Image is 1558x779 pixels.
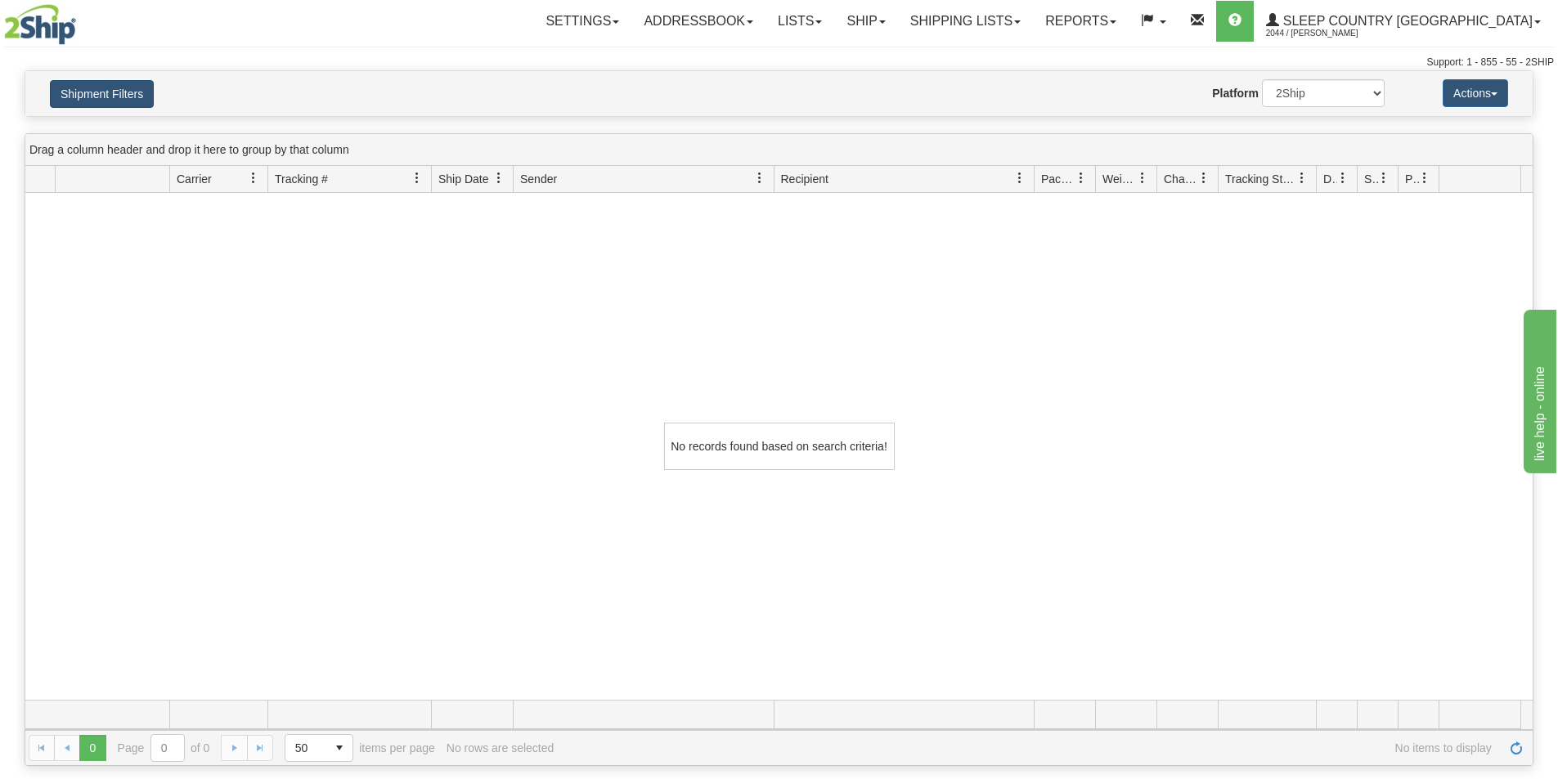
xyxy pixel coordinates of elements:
span: No items to display [565,741,1492,754]
a: Shipment Issues filter column settings [1370,164,1398,192]
a: Delivery Status filter column settings [1329,164,1357,192]
span: 2044 / [PERSON_NAME] [1266,25,1389,42]
div: No rows are selected [447,741,555,754]
div: grid grouping header [25,134,1533,166]
span: Weight [1102,171,1137,187]
button: Actions [1443,79,1508,107]
span: Sender [520,171,557,187]
div: Support: 1 - 855 - 55 - 2SHIP [4,56,1554,69]
iframe: chat widget [1520,306,1556,472]
span: Page of 0 [118,734,210,762]
a: Ship Date filter column settings [485,164,513,192]
span: Tracking Status [1225,171,1296,187]
span: Delivery Status [1323,171,1337,187]
a: Charge filter column settings [1190,164,1218,192]
label: Platform [1212,85,1259,101]
span: Recipient [781,171,828,187]
span: Shipment Issues [1364,171,1378,187]
span: Tracking # [275,171,328,187]
a: Sender filter column settings [746,164,774,192]
span: select [326,735,352,761]
a: Settings [533,1,631,42]
a: Tracking Status filter column settings [1288,164,1316,192]
span: items per page [285,734,435,762]
a: Addressbook [631,1,766,42]
a: Tracking # filter column settings [403,164,431,192]
a: Ship [834,1,897,42]
a: Recipient filter column settings [1006,164,1034,192]
a: Shipping lists [898,1,1033,42]
img: logo2044.jpg [4,4,76,45]
span: Sleep Country [GEOGRAPHIC_DATA] [1279,14,1533,28]
span: Ship Date [438,171,488,187]
a: Lists [766,1,834,42]
a: Carrier filter column settings [240,164,267,192]
span: Page 0 [79,735,106,761]
a: Packages filter column settings [1067,164,1095,192]
a: Weight filter column settings [1129,164,1156,192]
span: Packages [1041,171,1075,187]
button: Shipment Filters [50,80,154,108]
span: Page sizes drop down [285,734,353,762]
a: Pickup Status filter column settings [1411,164,1439,192]
span: Charge [1164,171,1198,187]
a: Reports [1033,1,1129,42]
a: Sleep Country [GEOGRAPHIC_DATA] 2044 / [PERSON_NAME] [1254,1,1553,42]
span: Pickup Status [1405,171,1419,187]
div: live help - online [12,10,151,29]
div: No records found based on search criteria! [664,423,895,470]
span: Carrier [177,171,212,187]
a: Refresh [1503,735,1529,761]
span: 50 [295,740,317,756]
